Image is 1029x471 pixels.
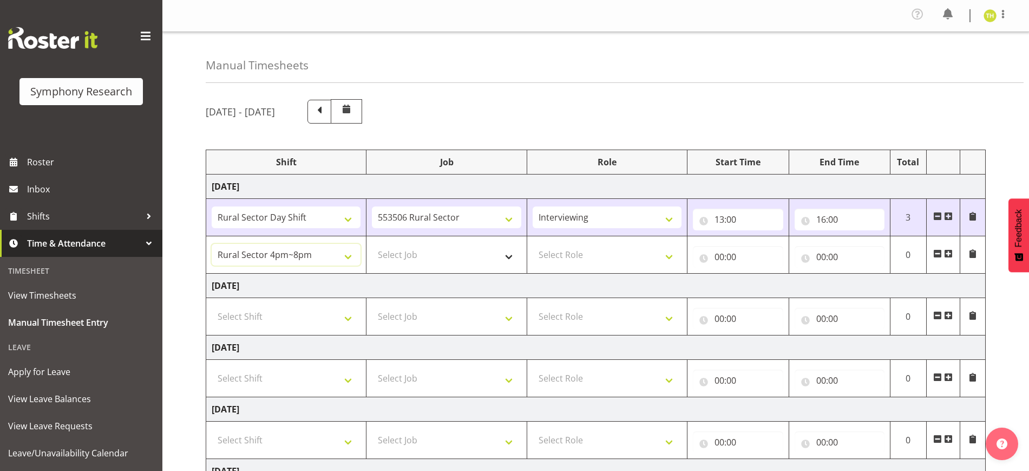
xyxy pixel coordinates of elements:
a: Leave/Unavailability Calendar [3,440,160,467]
div: Start Time [693,156,783,169]
div: Timesheet [3,260,160,282]
input: Click to select... [795,370,884,391]
td: 0 [890,298,926,335]
span: View Leave Requests [8,418,154,434]
input: Click to select... [693,246,783,268]
div: Role [533,156,681,169]
a: Apply for Leave [3,358,160,385]
div: Total [896,156,921,169]
td: [DATE] [206,175,986,199]
input: Click to select... [795,246,884,268]
h4: Manual Timesheets [206,59,309,72]
span: Shifts [27,208,141,224]
td: 0 [890,422,926,459]
span: Inbox [27,181,157,197]
button: Feedback - Show survey [1008,198,1029,272]
span: View Timesheets [8,287,154,304]
td: 0 [890,236,926,274]
span: Time & Attendance [27,235,141,251]
span: View Leave Balances [8,391,154,407]
span: Feedback [1014,209,1024,247]
img: tristan-healley11868.jpg [984,9,997,22]
input: Click to select... [795,431,884,453]
img: Rosterit website logo [8,27,97,49]
td: [DATE] [206,274,986,298]
td: 0 [890,360,926,397]
input: Click to select... [795,308,884,330]
span: Roster [27,154,157,170]
td: [DATE] [206,397,986,422]
input: Click to select... [693,209,783,230]
a: View Leave Balances [3,385,160,412]
div: Leave [3,336,160,358]
input: Click to select... [693,370,783,391]
div: Shift [212,156,361,169]
div: End Time [795,156,884,169]
div: Job [372,156,521,169]
a: View Timesheets [3,282,160,309]
span: Manual Timesheet Entry [8,314,154,331]
span: Apply for Leave [8,364,154,380]
input: Click to select... [795,209,884,230]
span: Leave/Unavailability Calendar [8,445,154,461]
input: Click to select... [693,308,783,330]
div: Symphony Research [30,83,132,100]
img: help-xxl-2.png [997,438,1007,449]
td: 3 [890,199,926,236]
a: Manual Timesheet Entry [3,309,160,336]
td: [DATE] [206,335,986,360]
input: Click to select... [693,431,783,453]
a: View Leave Requests [3,412,160,440]
h5: [DATE] - [DATE] [206,106,275,118]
